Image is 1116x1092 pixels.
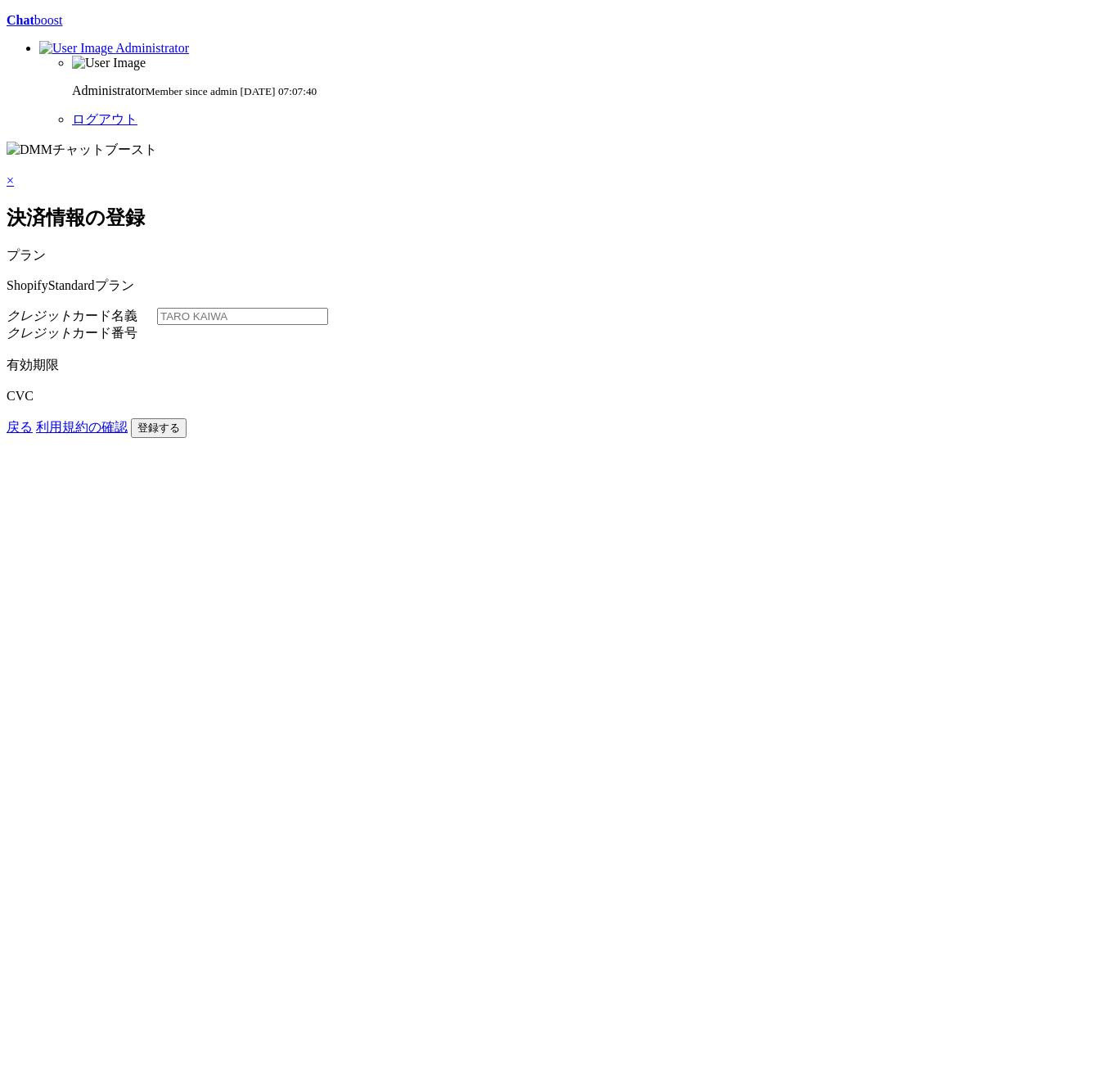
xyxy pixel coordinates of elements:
a: × [7,174,14,187]
p: Administrator [72,83,1109,98]
iframe: セキュアな CVC 入力フレーム [7,404,150,418]
label: カード名義 [7,309,157,323]
h1: 決済情報の登録 [7,205,1109,231]
label: 有効期限 [7,358,59,372]
a: Chatboost [7,13,1109,28]
img: DMMチャットブースト [7,142,157,159]
img: User Image [39,41,113,56]
p: boost [7,13,1109,28]
span: Administrator [115,41,189,55]
label: カード番号 [7,326,137,340]
b: Chat [7,13,34,27]
iframe: セキュアなカード番号入力フレーム [7,342,334,357]
a: Administrator [39,41,189,55]
i: クレジット [7,326,72,340]
label: CVC [7,389,34,403]
iframe: セキュアな有効期限入力フレーム [7,374,150,389]
img: User Image [72,56,146,70]
a: ログアウト [72,112,137,126]
button: 登録する [131,418,187,438]
input: TARO KAIWA [157,308,328,325]
small: Member since admin [DATE] 07:07:40 [146,85,317,97]
a: 利用規約の確認 [36,420,128,434]
p: ShopifyStandardプラン [7,278,1109,295]
label: プラン [7,248,46,262]
i: クレジット [7,309,72,323]
a: 戻る [7,420,33,434]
